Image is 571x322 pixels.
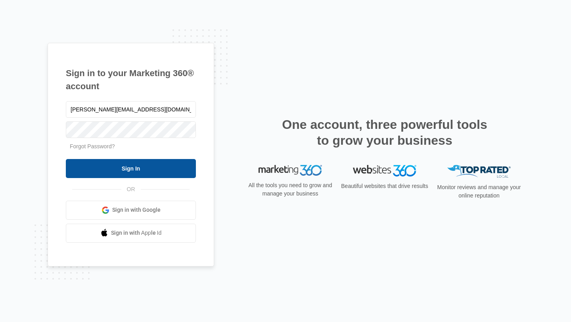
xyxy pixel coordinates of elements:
input: Sign In [66,159,196,178]
h2: One account, three powerful tools to grow your business [280,117,490,148]
a: Sign in with Apple Id [66,224,196,243]
h1: Sign in to your Marketing 360® account [66,67,196,93]
p: Beautiful websites that drive results [340,182,429,190]
span: OR [121,185,141,194]
img: Marketing 360 [259,165,322,176]
span: Sign in with Google [112,206,161,214]
img: Websites 360 [353,165,416,176]
p: All the tools you need to grow and manage your business [246,181,335,198]
p: Monitor reviews and manage your online reputation [435,183,523,200]
a: Sign in with Google [66,201,196,220]
img: Top Rated Local [447,165,511,178]
span: Sign in with Apple Id [111,229,162,237]
a: Forgot Password? [70,143,115,149]
input: Email [66,101,196,118]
